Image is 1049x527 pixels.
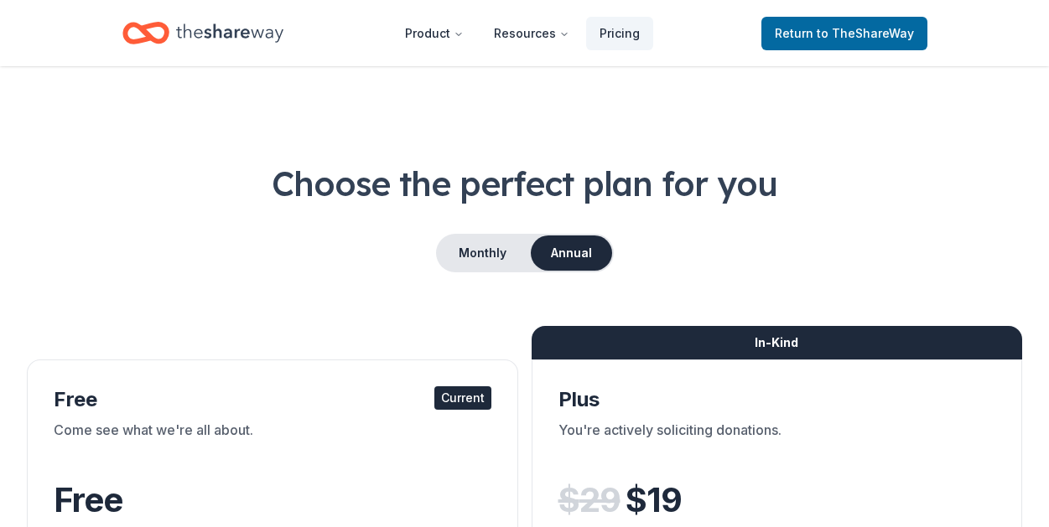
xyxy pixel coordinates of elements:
[434,386,491,410] div: Current
[817,26,914,40] span: to TheShareWay
[392,13,653,53] nav: Main
[558,420,996,467] div: You're actively soliciting donations.
[531,235,612,271] button: Annual
[761,17,927,50] a: Returnto TheShareWay
[532,326,1023,359] div: In-Kind
[558,386,996,413] div: Plus
[626,477,682,524] span: $ 19
[54,420,491,467] div: Come see what we're all about.
[438,235,527,271] button: Monthly
[122,13,283,53] a: Home
[54,386,491,413] div: Free
[775,23,914,44] span: Return
[480,17,583,50] button: Resources
[27,160,1022,207] h1: Choose the perfect plan for you
[54,479,122,520] span: Free
[586,17,653,50] a: Pricing
[392,17,477,50] button: Product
